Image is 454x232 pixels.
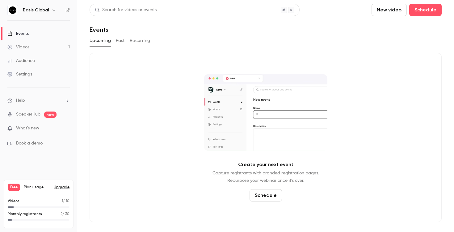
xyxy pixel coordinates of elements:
[7,71,32,77] div: Settings
[116,36,125,46] button: Past
[8,5,18,15] img: Basis Global
[62,199,63,203] span: 1
[62,198,69,204] p: / 10
[90,26,108,33] h1: Events
[16,97,25,104] span: Help
[16,125,39,132] span: What's new
[250,189,282,201] button: Schedule
[16,140,43,147] span: Book a demo
[61,212,62,216] span: 2
[7,58,35,64] div: Audience
[61,211,69,217] p: / 30
[44,112,57,118] span: new
[54,185,69,190] button: Upgrade
[409,4,442,16] button: Schedule
[212,169,319,184] p: Capture registrants with branded registration pages. Repurpose your webinar once it's over.
[7,44,29,50] div: Videos
[16,111,40,118] a: SpeakerHub
[90,36,111,46] button: Upcoming
[7,97,70,104] li: help-dropdown-opener
[95,7,157,13] div: Search for videos or events
[24,185,50,190] span: Plan usage
[8,211,42,217] p: Monthly registrants
[62,126,70,131] iframe: Noticeable Trigger
[372,4,407,16] button: New video
[7,31,29,37] div: Events
[8,198,19,204] p: Videos
[8,184,20,191] span: Free
[23,7,49,13] h6: Basis Global
[130,36,150,46] button: Recurring
[238,161,293,168] p: Create your next event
